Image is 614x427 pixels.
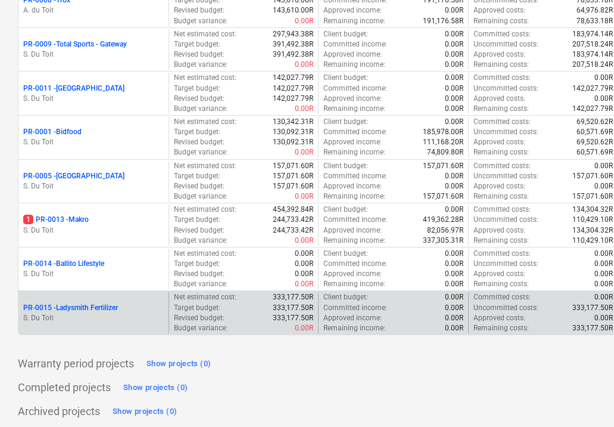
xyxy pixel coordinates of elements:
[473,49,525,60] p: Approved costs :
[147,357,211,371] div: Show projects (0)
[23,39,127,49] p: PR-0009 - Total Sports - Gateway
[445,5,463,16] p: 0.00R
[323,39,387,49] p: Committed income :
[572,303,613,313] p: 333,177.50R
[23,303,118,313] p: PR-0015 - Ladysmith Fertilizer
[572,215,613,225] p: 110,429.10R
[295,323,313,333] p: 0.00R
[323,60,385,70] p: Remaining income :
[110,402,180,421] button: Show projects (0)
[445,49,463,60] p: 0.00R
[323,5,382,16] p: Approved income :
[473,60,529,70] p: Remaining costs :
[473,259,538,269] p: Uncommitted costs :
[423,236,463,246] p: 337,305.31R
[323,259,387,269] p: Committed income :
[323,292,368,302] p: Client budget :
[473,39,538,49] p: Uncommitted costs :
[273,117,313,127] p: 130,342.31R
[572,39,613,49] p: 207,518.24R
[323,161,368,171] p: Client budget :
[295,259,313,269] p: 0.00R
[473,215,538,225] p: Uncommitted costs :
[120,378,191,397] button: Show projects (0)
[174,49,225,60] p: Revised budget :
[473,181,525,191] p: Approved costs :
[323,313,382,323] p: Approved income :
[18,404,100,419] p: Archived projects
[323,49,382,60] p: Approved income :
[23,83,124,94] p: PR-0011 - [GEOGRAPHIC_DATA]
[423,127,463,137] p: 185,978.00R
[445,104,463,114] p: 0.00R
[572,205,613,215] p: 134,304.32R
[273,39,313,49] p: 391,492.38R
[23,127,82,137] p: PR-0001 - Bidfood
[174,259,220,269] p: Target budget :
[554,370,614,427] div: Chat Widget
[23,215,89,225] p: PR-0013 - Makro
[323,137,382,147] p: Approved income :
[174,39,220,49] p: Target budget :
[323,73,368,83] p: Client budget :
[473,94,525,104] p: Approved costs :
[594,73,613,83] p: 0.00R
[323,181,382,191] p: Approved income :
[473,117,531,127] p: Committed costs :
[273,171,313,181] p: 157,071.60R
[174,83,220,94] p: Target budget :
[423,191,463,202] p: 157,071.60R
[445,117,463,127] p: 0.00R
[323,269,382,279] p: Approved income :
[594,181,613,191] p: 0.00R
[473,29,531,39] p: Committed costs :
[323,279,385,289] p: Remaining income :
[273,303,313,313] p: 333,177.50R
[295,191,313,202] p: 0.00R
[323,83,387,94] p: Committed income :
[273,292,313,302] p: 333,177.50R
[174,29,236,39] p: Net estimated cost :
[273,205,313,215] p: 454,392.84R
[174,215,220,225] p: Target budget :
[445,73,463,83] p: 0.00R
[295,236,313,246] p: 0.00R
[473,323,529,333] p: Remaining costs :
[295,16,313,26] p: 0.00R
[473,171,538,181] p: Uncommitted costs :
[473,249,531,259] p: Committed costs :
[445,249,463,259] p: 0.00R
[445,181,463,191] p: 0.00R
[174,16,227,26] p: Budget variance :
[594,259,613,269] p: 0.00R
[594,292,613,302] p: 0.00R
[295,279,313,289] p: 0.00R
[473,127,538,137] p: Uncommitted costs :
[295,269,313,279] p: 0.00R
[174,269,225,279] p: Revised budget :
[23,49,164,60] p: S. Du Toit
[23,171,124,181] p: PR-0005 - [GEOGRAPHIC_DATA]
[445,323,463,333] p: 0.00R
[572,323,613,333] p: 333,177.50R
[323,94,382,104] p: Approved income :
[295,249,313,259] p: 0.00R
[23,83,164,104] div: PR-0011 -[GEOGRAPHIC_DATA]S. Du Toit
[295,60,313,70] p: 0.00R
[174,323,227,333] p: Budget variance :
[473,147,529,157] p: Remaining costs :
[445,259,463,269] p: 0.00R
[23,215,164,235] div: 1PR-0013 -MakroS. Du Toit
[273,215,313,225] p: 244,733.42R
[23,269,164,279] p: S. Du Toit
[427,225,463,236] p: 82,056.97R
[174,104,227,114] p: Budget variance :
[323,127,387,137] p: Committed income :
[174,292,236,302] p: Net estimated cost :
[273,127,313,137] p: 130,092.31R
[572,104,613,114] p: 142,027.79R
[323,249,368,259] p: Client budget :
[174,117,236,127] p: Net estimated cost :
[423,215,463,225] p: 419,362.28R
[273,49,313,60] p: 391,492.38R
